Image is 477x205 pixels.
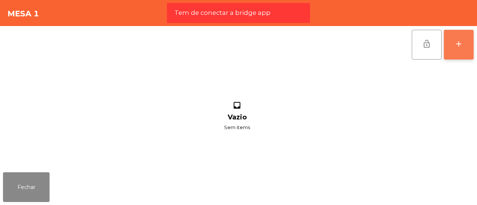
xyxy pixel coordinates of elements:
[7,8,39,19] h4: Mesa 1
[412,30,442,60] button: lock_open
[231,101,243,112] i: inbox
[228,113,247,121] h1: Vazio
[174,8,271,17] span: Tem de conectar a bridge app
[3,172,50,202] button: Fechar
[422,39,431,48] span: lock_open
[454,39,463,48] div: add
[224,123,250,132] span: Sem items
[444,30,474,60] button: add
